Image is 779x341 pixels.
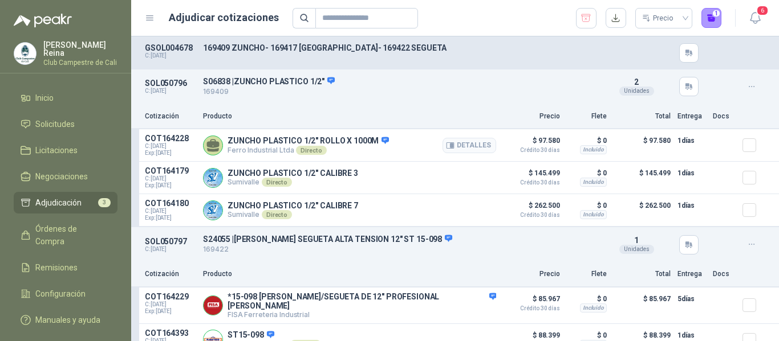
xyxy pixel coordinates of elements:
[567,292,607,306] p: $ 0
[567,111,607,122] p: Flete
[228,136,389,146] p: ZUNCHO PLASTICO 1/2" ROLLO X 1000M
[567,166,607,180] p: $ 0
[580,303,607,313] div: Incluido
[296,146,326,155] div: Directo
[35,287,86,300] span: Configuración
[145,111,196,122] p: Cotización
[580,178,607,187] div: Incluido
[619,87,654,96] div: Unidades
[203,111,496,122] p: Producto
[614,292,671,319] p: $ 85.967
[262,178,292,187] div: Directo
[145,246,196,253] p: C: [DATE]
[43,41,117,57] p: [PERSON_NAME] Reina
[756,5,769,16] span: 6
[145,88,196,95] p: C: [DATE]
[614,269,671,280] p: Total
[503,306,560,311] span: Crédito 30 días
[35,196,82,209] span: Adjudicación
[145,182,196,189] span: Exp: [DATE]
[145,237,196,246] p: SOL050797
[503,269,560,280] p: Precio
[701,8,722,28] button: 1
[14,43,36,64] img: Company Logo
[204,296,222,315] img: Company Logo
[580,145,607,154] div: Incluido
[503,147,560,153] span: Crédito 30 días
[145,52,196,59] p: C: [DATE]
[145,175,196,182] span: C: [DATE]
[503,212,560,218] span: Crédito 30 días
[145,43,196,52] p: GSOL004678
[503,111,560,122] p: Precio
[614,134,671,157] p: $ 97.580
[203,43,601,52] p: 169409 ZUNCHO- 169417 [GEOGRAPHIC_DATA]- 169422 SEGUETA
[503,180,560,186] span: Crédito 30 días
[14,87,117,109] a: Inicio
[204,169,222,187] img: Company Logo
[35,223,107,248] span: Órdenes de Compra
[567,269,607,280] p: Flete
[262,210,292,219] div: Directo
[145,150,196,157] span: Exp: [DATE]
[14,166,117,187] a: Negociaciones
[43,59,117,66] p: Club Campestre de Cali
[145,292,196,301] p: COT164229
[677,292,706,306] p: 5 días
[642,10,675,27] div: Precio
[713,269,736,280] p: Docs
[14,14,72,27] img: Logo peakr
[14,218,117,252] a: Órdenes de Compra
[634,236,639,245] span: 1
[145,301,196,308] span: C: [DATE]
[503,166,560,186] p: $ 145.499
[204,201,222,220] img: Company Logo
[634,77,639,87] span: 2
[580,210,607,219] div: Incluido
[614,111,671,122] p: Total
[203,269,496,280] p: Producto
[145,79,196,88] p: SOL050796
[145,269,196,280] p: Cotización
[228,210,358,219] p: Sumivalle
[567,134,607,147] p: $ 0
[203,76,601,87] p: S06838 | ZUNCHO PLASTICO 1/2"
[614,199,671,221] p: $ 262.500
[677,269,706,280] p: Entrega
[145,215,196,221] span: Exp: [DATE]
[35,118,75,130] span: Solicitudes
[503,199,560,218] p: $ 262.500
[145,199,196,208] p: COT164180
[203,234,601,244] p: S24055 | [PERSON_NAME] SEGUETA ALTA TENSION 12" ST 15-098
[677,111,706,122] p: Entrega
[614,166,671,189] p: $ 145.499
[677,166,706,180] p: 1 días
[567,199,607,212] p: $ 0
[228,201,358,210] p: ZUNCHO PLASTICO 1/2" CALIBRE 7
[228,330,321,340] p: ST15-098
[14,257,117,278] a: Remisiones
[145,143,196,150] span: C: [DATE]
[745,8,765,28] button: 6
[228,169,358,178] p: ZUNCHO PLASTICO 1/2" CALIBRE 3
[14,139,117,161] a: Licitaciones
[503,292,560,311] p: $ 85.967
[14,192,117,213] a: Adjudicación3
[35,261,78,274] span: Remisiones
[98,198,111,207] span: 3
[14,283,117,305] a: Configuración
[35,92,54,104] span: Inicio
[228,310,496,319] p: FISA Ferreteria Industrial
[14,113,117,135] a: Solicitudes
[145,166,196,175] p: COT164179
[14,309,117,331] a: Manuales y ayuda
[677,199,706,212] p: 1 días
[619,245,654,254] div: Unidades
[145,308,196,315] span: Exp: [DATE]
[35,314,100,326] span: Manuales y ayuda
[228,178,358,187] p: Sumivalle
[203,87,601,97] p: 169409
[503,134,560,153] p: $ 97.580
[228,292,496,310] p: *15-098 [PERSON_NAME]/SEGUETA DE 12" PROFESIONAL [PERSON_NAME]
[145,208,196,215] span: C: [DATE]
